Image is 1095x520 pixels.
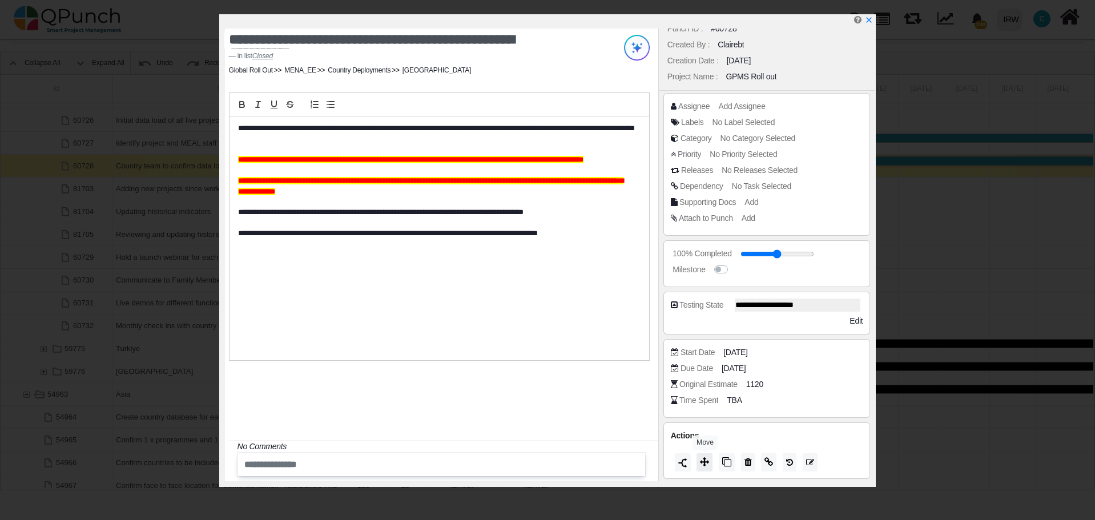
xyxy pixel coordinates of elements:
span: [DATE] [722,362,746,374]
div: Testing State [679,299,723,311]
div: 100% Completed [673,248,731,260]
span: Add [744,197,758,207]
footer: in list [229,51,577,61]
span: No Releases Selected [722,166,798,175]
img: split.9d50320.png [678,458,687,467]
div: Assignee [678,100,710,112]
div: Category [681,132,712,144]
span: No Task Selected [732,182,791,191]
button: Copy Link [761,453,776,471]
div: Dependency [680,180,723,192]
li: Country Deployments [316,65,391,75]
div: Attach to Punch [679,212,733,224]
button: Copy [719,453,735,471]
div: [DATE] [727,55,751,67]
i: No Comments [237,442,287,451]
div: Original Estimate [679,378,738,390]
div: Time Spent [679,394,718,406]
div: Start Date [681,346,715,358]
button: Split [675,453,691,471]
span: Add [742,213,755,223]
cite: Source Title [252,52,273,60]
span: Actions [671,431,699,440]
span: No Priority Selected [710,150,777,159]
button: Delete [741,453,755,471]
div: Releases [681,164,713,176]
div: Move [693,436,718,450]
div: Due Date [681,362,713,374]
div: GPMS Roll out [726,71,776,83]
div: Creation Date : [667,55,719,67]
img: Try writing with AI [624,35,650,61]
span: Add Assignee [718,102,765,111]
span: [DATE] [723,346,747,358]
li: [GEOGRAPHIC_DATA] [391,65,471,75]
span: 1120 [746,378,763,390]
span: No Label Selected [712,118,775,127]
div: Project Name : [667,71,718,83]
span: No Category Selected [720,134,795,143]
button: History [783,453,796,471]
u: Closed [252,52,273,60]
button: Edit [803,453,818,471]
li: Global Roll Out [229,65,273,75]
div: Supporting Docs [679,196,736,208]
div: Milestone [673,264,705,276]
span: TBA [727,394,742,406]
div: Labels [681,116,704,128]
span: Edit [850,316,863,325]
div: Priority [678,148,701,160]
li: MENA_EE [273,65,316,75]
